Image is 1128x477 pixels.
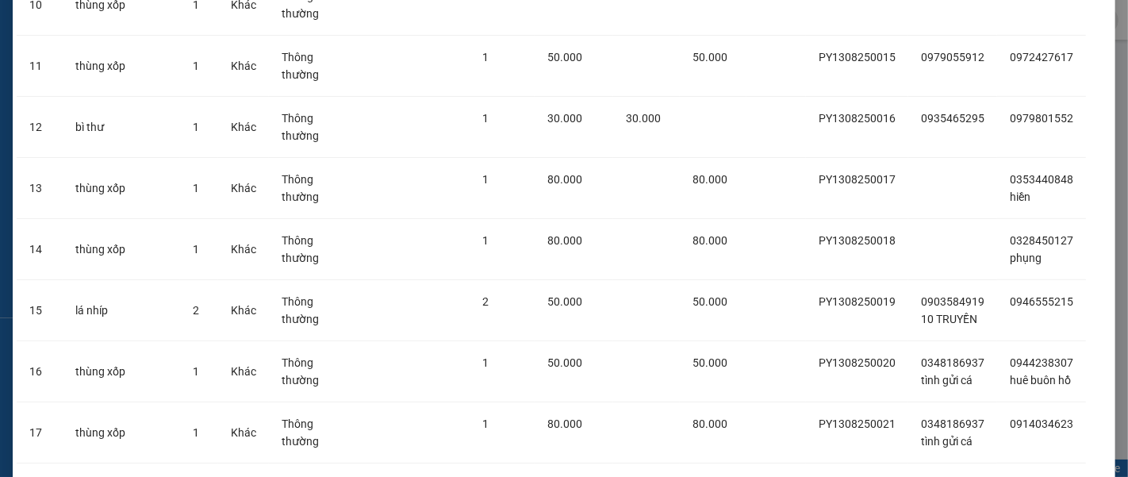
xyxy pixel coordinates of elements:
[17,341,63,402] td: 16
[626,112,661,125] span: 30.000
[547,51,582,63] span: 50.000
[218,402,269,464] td: Khác
[1010,417,1073,430] span: 0914034623
[547,234,582,247] span: 80.000
[218,219,269,280] td: Khác
[63,36,180,97] td: thùng xốp
[193,426,199,439] span: 1
[269,341,363,402] td: Thông thường
[921,374,973,387] span: tình gửi cá
[17,219,63,280] td: 14
[693,173,727,186] span: 80.000
[17,402,63,464] td: 17
[218,341,269,402] td: Khác
[693,51,727,63] span: 50.000
[1010,374,1071,387] span: huê buôn hồ
[63,219,180,280] td: thùng xốp
[17,36,63,97] td: 11
[17,280,63,341] td: 15
[921,51,984,63] span: 0979055912
[921,417,984,430] span: 0348186937
[483,234,489,247] span: 1
[921,435,973,448] span: tình gửi cá
[218,280,269,341] td: Khác
[218,36,269,97] td: Khác
[693,356,727,369] span: 50.000
[483,295,489,308] span: 2
[1010,252,1042,264] span: phụng
[819,173,896,186] span: PY1308250017
[921,313,977,325] span: 10 TRUYỀN
[63,280,180,341] td: lá nhíp
[193,121,199,133] span: 1
[269,219,363,280] td: Thông thường
[1010,234,1073,247] span: 0328450127
[547,417,582,430] span: 80.000
[547,295,582,308] span: 50.000
[269,402,363,464] td: Thông thường
[193,304,199,317] span: 2
[193,60,199,72] span: 1
[819,295,896,308] span: PY1308250019
[547,356,582,369] span: 50.000
[1010,190,1030,203] span: hiền
[98,26,211,43] span: 11:49:08 [DATE]
[218,26,461,60] span: Võ Thị Bích Tuyền
[269,36,363,97] td: Thông thường
[547,112,582,125] span: 30.000
[19,26,461,60] span: Thời gian : - Nhân viên nhận hàng :
[218,97,269,158] td: Khác
[218,158,269,219] td: Khác
[693,234,727,247] span: 80.000
[1010,51,1073,63] span: 0972427617
[1010,356,1073,369] span: 0944238307
[17,97,63,158] td: 12
[1010,295,1073,308] span: 0946555215
[819,417,896,430] span: PY1308250021
[269,97,363,158] td: Thông thường
[193,243,199,256] span: 1
[921,295,984,308] span: 0903584919
[483,51,489,63] span: 1
[819,112,896,125] span: PY1308250016
[63,402,180,464] td: thùng xốp
[483,173,489,186] span: 1
[269,158,363,219] td: Thông thường
[17,158,63,219] td: 13
[63,341,180,402] td: thùng xốp
[921,356,984,369] span: 0348186937
[63,97,180,158] td: bì thư
[819,356,896,369] span: PY1308250020
[193,365,199,378] span: 1
[483,417,489,430] span: 1
[1010,112,1073,125] span: 0979801552
[193,182,199,194] span: 1
[483,112,489,125] span: 1
[547,173,582,186] span: 80.000
[693,417,727,430] span: 80.000
[1010,173,1073,186] span: 0353440848
[63,158,180,219] td: thùng xốp
[483,356,489,369] span: 1
[819,51,896,63] span: PY1308250015
[269,280,363,341] td: Thông thường
[819,234,896,247] span: PY1308250018
[693,295,727,308] span: 50.000
[921,112,984,125] span: 0935465295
